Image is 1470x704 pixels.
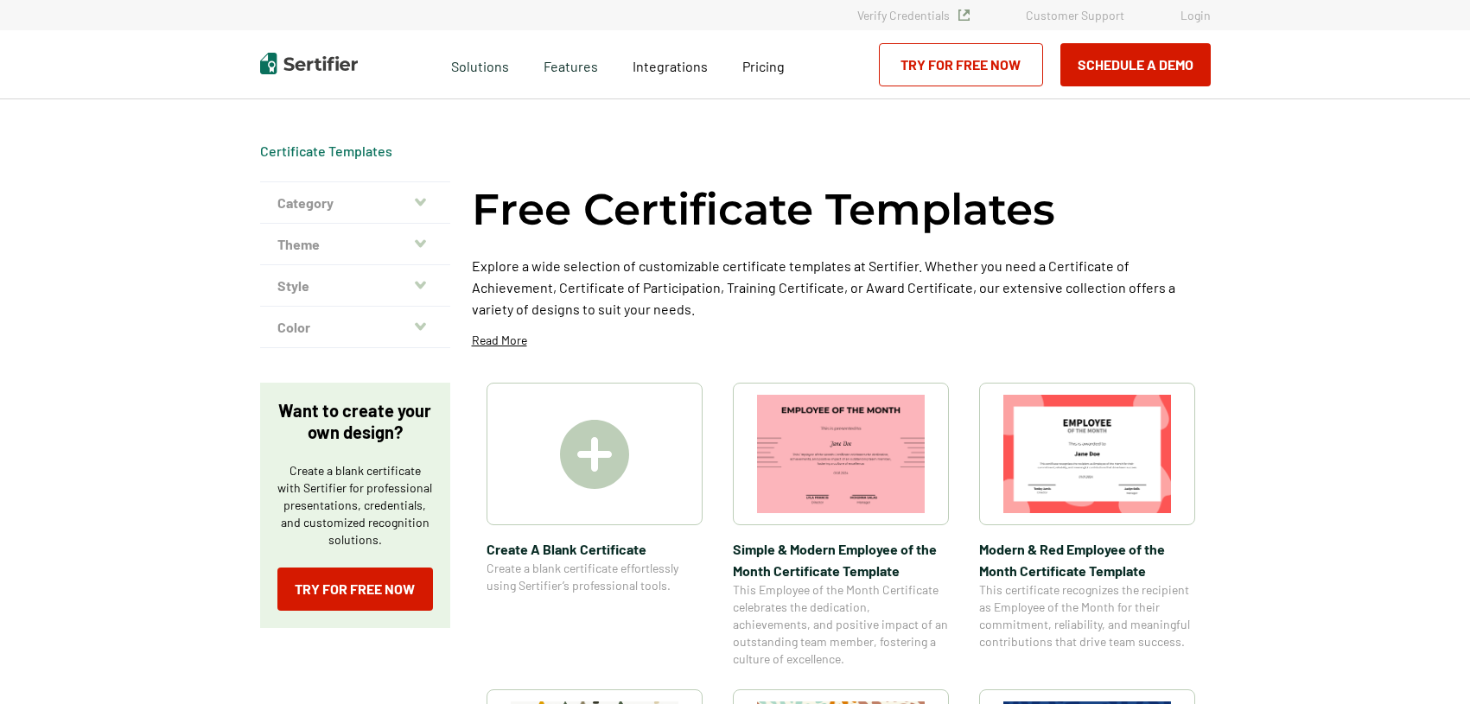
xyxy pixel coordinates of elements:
[979,581,1195,650] span: This certificate recognizes the recipient as Employee of the Month for their commitment, reliabil...
[1180,8,1211,22] a: Login
[260,265,450,307] button: Style
[487,560,703,594] span: Create a blank certificate effortlessly using Sertifier’s professional tools.
[733,538,949,581] span: Simple & Modern Employee of the Month Certificate Template
[487,538,703,560] span: Create A Blank Certificate
[742,58,785,74] span: Pricing
[733,383,949,668] a: Simple & Modern Employee of the Month Certificate TemplateSimple & Modern Employee of the Month C...
[472,181,1055,238] h1: Free Certificate Templates
[857,8,970,22] a: Verify Credentials
[733,581,949,668] span: This Employee of the Month Certificate celebrates the dedication, achievements, and positive impa...
[277,400,433,443] p: Want to create your own design?
[979,383,1195,668] a: Modern & Red Employee of the Month Certificate TemplateModern & Red Employee of the Month Certifi...
[757,395,925,513] img: Simple & Modern Employee of the Month Certificate Template
[633,58,708,74] span: Integrations
[451,54,509,75] span: Solutions
[1003,395,1171,513] img: Modern & Red Employee of the Month Certificate Template
[260,53,358,74] img: Sertifier | Digital Credentialing Platform
[260,143,392,159] a: Certificate Templates
[979,538,1195,581] span: Modern & Red Employee of the Month Certificate Template
[472,255,1211,320] p: Explore a wide selection of customizable certificate templates at Sertifier. Whether you need a C...
[260,182,450,224] button: Category
[260,143,392,160] span: Certificate Templates
[633,54,708,75] a: Integrations
[260,224,450,265] button: Theme
[958,10,970,21] img: Verified
[260,143,392,160] div: Breadcrumb
[544,54,598,75] span: Features
[1026,8,1124,22] a: Customer Support
[277,462,433,549] p: Create a blank certificate with Sertifier for professional presentations, credentials, and custom...
[472,332,527,349] p: Read More
[277,568,433,611] a: Try for Free Now
[260,307,450,348] button: Color
[742,54,785,75] a: Pricing
[879,43,1043,86] a: Try for Free Now
[560,420,629,489] img: Create A Blank Certificate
